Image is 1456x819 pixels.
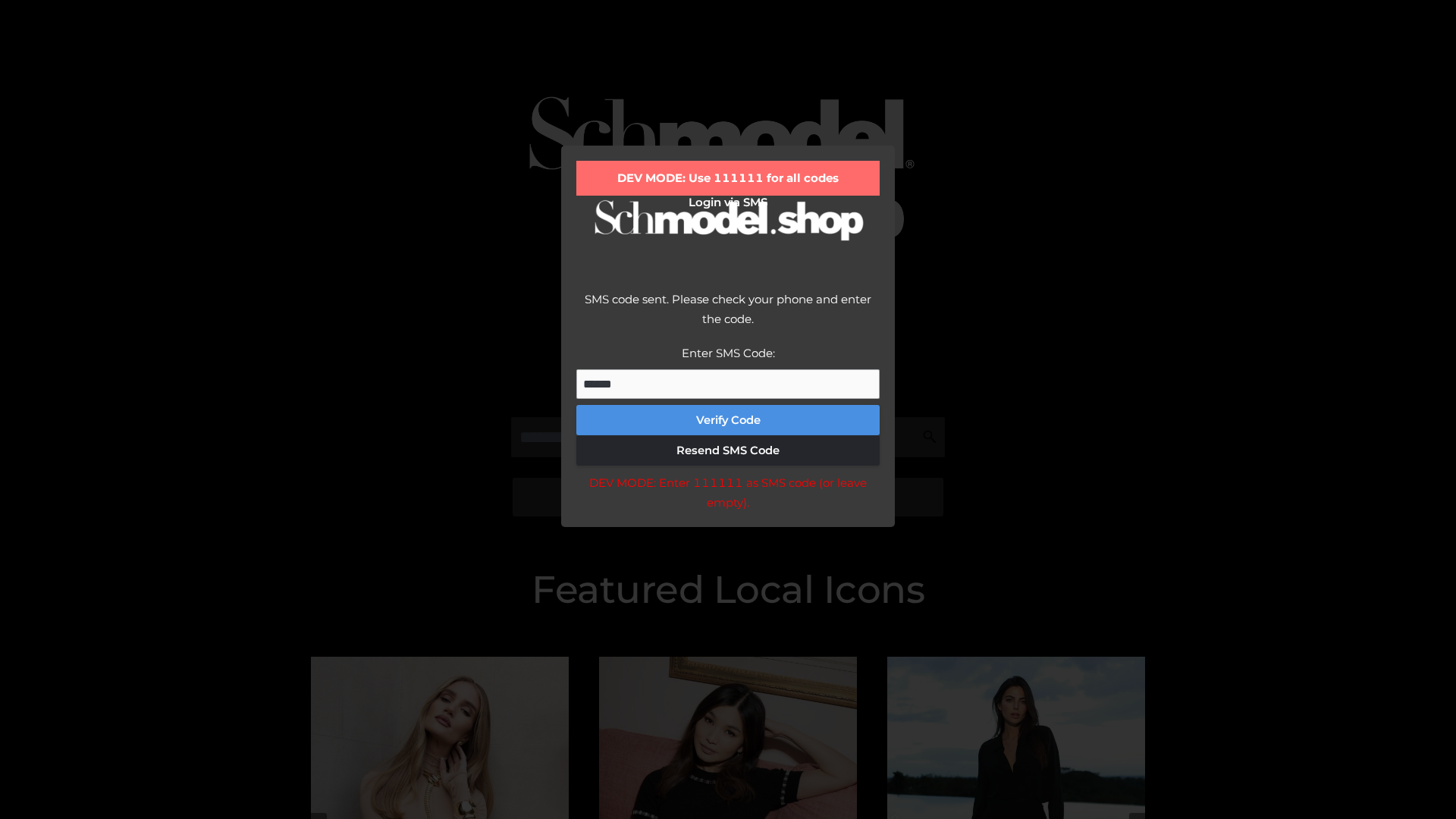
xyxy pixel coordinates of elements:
[682,346,775,360] label: Enter SMS Code:
[576,290,880,344] div: SMS code sent. Please check your phone and enter the code.
[576,473,880,512] div: DEV MODE: Enter 111111 as SMS code (or leave empty).
[576,435,880,466] button: Resend SMS Code
[576,161,880,196] div: DEV MODE: Use 111111 for all codes
[576,405,880,435] button: Verify Code
[576,196,880,209] h2: Login via SMS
